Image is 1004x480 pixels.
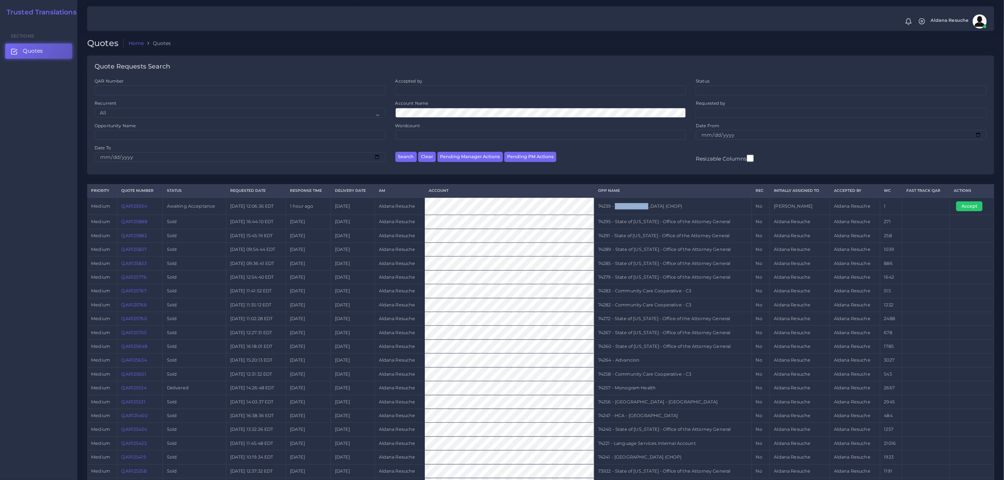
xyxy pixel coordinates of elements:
[331,215,375,229] td: [DATE]
[752,367,770,381] td: No
[752,464,770,478] td: No
[226,284,286,298] td: [DATE] 11:41:52 EDT
[122,357,147,363] a: QAR125634
[375,184,425,197] th: AM
[331,284,375,298] td: [DATE]
[2,8,77,17] a: Trusted Translations
[163,339,226,353] td: Sold
[594,326,752,339] td: 74267 - State of [US_STATE] - Office of the Attorney General
[122,247,147,252] a: QAR125837
[163,450,226,464] td: Sold
[286,339,331,353] td: [DATE]
[752,395,770,409] td: No
[95,78,124,84] label: QAR Number
[226,229,286,242] td: [DATE] 15:45:19 EDT
[163,197,226,215] td: Awaiting Acceptance
[696,154,753,163] label: Resizable Columns
[226,298,286,312] td: [DATE] 11:35:12 EDT
[91,357,110,363] span: medium
[594,464,752,478] td: 73922 - State of [US_STATE] - Office of the Attorney General
[163,464,226,478] td: Sold
[830,409,880,422] td: Aldana Resuche
[122,316,147,321] a: QAR125760
[122,385,147,390] a: QAR125534
[830,381,880,395] td: Aldana Resuche
[752,243,770,257] td: No
[395,152,417,162] button: Search
[880,409,902,422] td: 484
[375,436,425,450] td: Aldana Resuche
[752,326,770,339] td: No
[418,152,436,162] button: Clear
[163,270,226,284] td: Sold
[91,454,110,460] span: medium
[163,353,226,367] td: Sold
[375,243,425,257] td: Aldana Resuche
[770,298,830,312] td: Aldana Resuche
[770,312,830,326] td: Aldana Resuche
[163,367,226,381] td: Sold
[830,326,880,339] td: Aldana Resuche
[122,203,147,209] a: QAR125934
[880,197,902,215] td: 1
[830,450,880,464] td: Aldana Resuche
[122,399,145,404] a: QAR125531
[830,298,880,312] td: Aldana Resuche
[770,353,830,367] td: Aldana Resuche
[880,215,902,229] td: 271
[163,436,226,450] td: Sold
[122,219,147,224] a: QAR125888
[594,339,752,353] td: 74260 - State of [US_STATE] - Office of the Attorney General
[163,409,226,422] td: Sold
[594,229,752,242] td: 74291 - State of [US_STATE] - Office of the Attorney General
[226,184,286,197] th: Requested Date
[752,184,770,197] th: REC
[122,261,147,266] a: QAR125833
[226,326,286,339] td: [DATE] 12:27:31 EDT
[770,367,830,381] td: Aldana Resuche
[752,381,770,395] td: No
[696,78,710,84] label: Status
[438,152,503,162] button: Pending Manager Actions
[122,302,147,307] a: QAR125766
[286,353,331,367] td: [DATE]
[226,367,286,381] td: [DATE] 12:31:32 EDT
[286,367,331,381] td: [DATE]
[752,450,770,464] td: No
[91,233,110,238] span: medium
[286,436,331,450] td: [DATE]
[163,395,226,409] td: Sold
[770,395,830,409] td: Aldana Resuche
[331,229,375,242] td: [DATE]
[122,468,147,474] a: QAR125358
[395,123,420,129] label: Wordcount
[95,145,111,151] label: Date To
[331,450,375,464] td: [DATE]
[91,427,110,432] span: medium
[830,215,880,229] td: Aldana Resuche
[830,184,880,197] th: Accepted by
[880,464,902,478] td: 1191
[752,257,770,270] td: No
[956,201,983,211] button: Accept
[880,395,902,409] td: 2945
[752,409,770,422] td: No
[331,409,375,422] td: [DATE]
[163,381,226,395] td: Delivered
[226,381,286,395] td: [DATE] 14:26:48 EDT
[91,302,110,307] span: medium
[880,353,902,367] td: 3027
[226,197,286,215] td: [DATE] 12:06:36 EDT
[163,257,226,270] td: Sold
[331,339,375,353] td: [DATE]
[770,326,830,339] td: Aldana Resuche
[880,284,902,298] td: 515
[226,257,286,270] td: [DATE] 09:36:41 EDT
[770,423,830,436] td: Aldana Resuche
[752,298,770,312] td: No
[163,215,226,229] td: Sold
[880,326,902,339] td: 678
[594,257,752,270] td: 74285 - State of [US_STATE] - Office of the Attorney General
[91,316,110,321] span: medium
[122,441,147,446] a: QAR125423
